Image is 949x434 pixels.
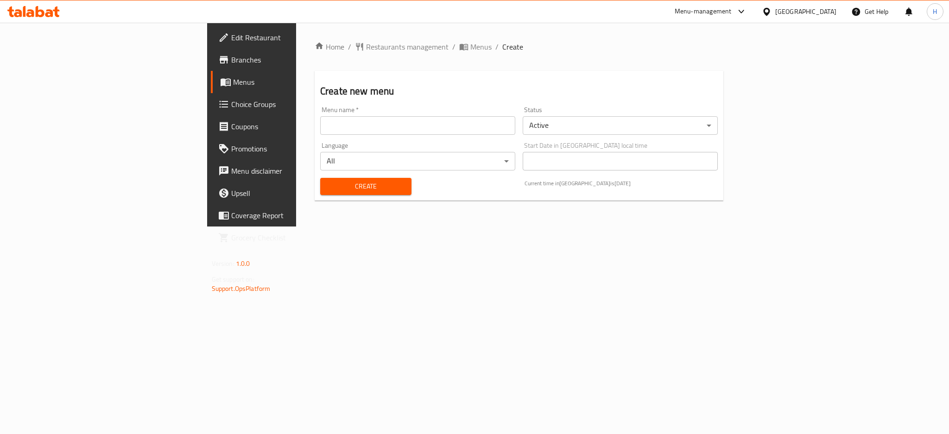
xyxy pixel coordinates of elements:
span: Create [502,41,523,52]
div: Active [523,116,718,135]
span: Promotions [231,143,358,154]
a: Upsell [211,182,366,204]
div: All [320,152,515,170]
span: Menu disclaimer [231,165,358,176]
a: Grocery Checklist [211,226,366,249]
span: Choice Groups [231,99,358,110]
a: Promotions [211,138,366,160]
a: Restaurants management [355,41,449,52]
div: [GEOGRAPHIC_DATA] [775,6,836,17]
nav: breadcrumb [315,41,723,52]
a: Edit Restaurant [211,26,366,49]
input: Please enter Menu name [320,116,515,135]
span: Version: [212,258,234,270]
span: Restaurants management [366,41,449,52]
a: Support.OpsPlatform [212,283,271,295]
a: Menus [211,71,366,93]
span: Get support on: [212,273,254,285]
span: Coverage Report [231,210,358,221]
span: Coupons [231,121,358,132]
button: Create [320,178,411,195]
span: Menus [470,41,492,52]
span: Create [328,181,404,192]
span: Upsell [231,188,358,199]
a: Menu disclaimer [211,160,366,182]
a: Menus [459,41,492,52]
div: Menu-management [675,6,732,17]
span: Edit Restaurant [231,32,358,43]
a: Choice Groups [211,93,366,115]
span: 1.0.0 [236,258,250,270]
span: H [933,6,937,17]
span: Menus [233,76,358,88]
p: Current time in [GEOGRAPHIC_DATA] is [DATE] [525,179,718,188]
a: Coverage Report [211,204,366,226]
span: Branches [231,54,358,65]
li: / [495,41,499,52]
a: Coupons [211,115,366,138]
a: Branches [211,49,366,71]
h2: Create new menu [320,84,718,98]
span: Grocery Checklist [231,232,358,243]
li: / [452,41,456,52]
